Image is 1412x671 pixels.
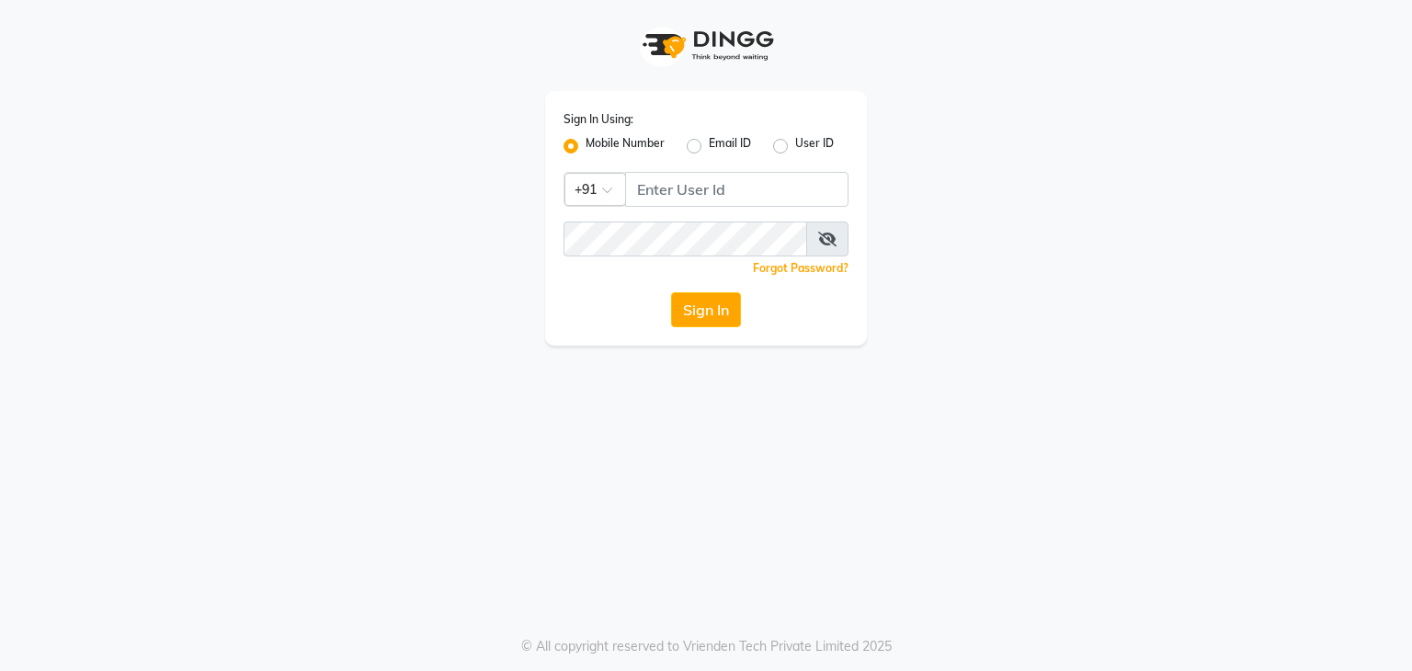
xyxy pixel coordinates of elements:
[625,172,848,207] input: Username
[795,135,834,157] label: User ID
[753,261,848,275] a: Forgot Password?
[709,135,751,157] label: Email ID
[586,135,665,157] label: Mobile Number
[632,18,780,73] img: logo1.svg
[564,111,633,128] label: Sign In Using:
[564,222,807,256] input: Username
[671,292,741,327] button: Sign In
